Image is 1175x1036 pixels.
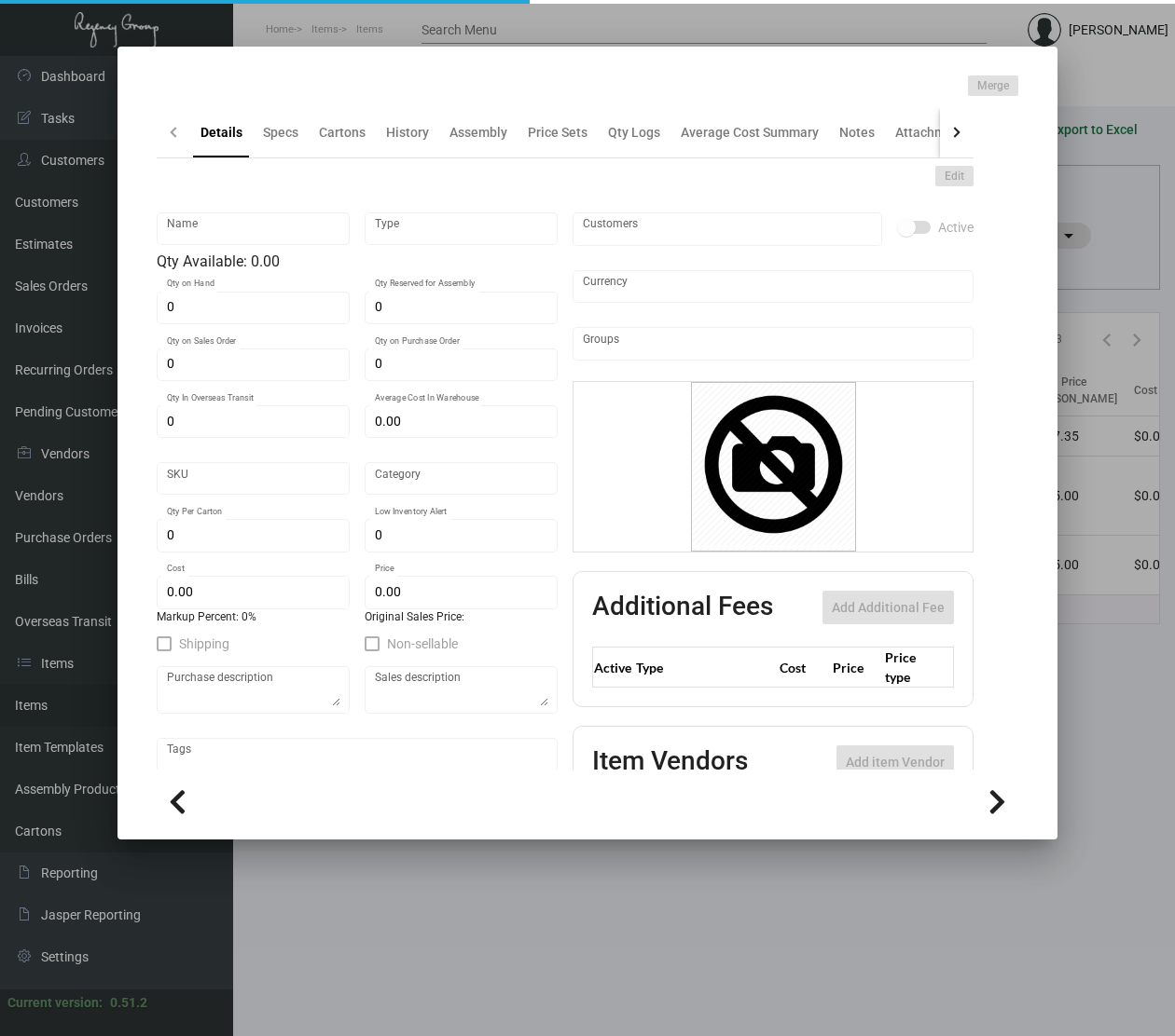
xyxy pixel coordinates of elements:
[895,123,972,143] div: Attachments
[449,123,507,143] div: Assembly
[110,993,147,1013] div: 0.51.2
[319,123,366,143] div: Cartons
[938,216,974,239] span: Active
[977,78,1009,94] span: Merge
[592,745,748,779] h2: Item Vendors
[592,591,773,624] h2: Additional Fees
[968,75,1018,96] button: Merge
[528,123,587,143] div: Price Sets
[945,169,964,184] span: Edit
[836,745,954,779] button: Add item Vendor
[935,166,974,186] button: Edit
[608,123,660,143] div: Qty Logs
[263,123,298,143] div: Specs
[631,647,775,688] th: Type
[387,633,458,655] span: Non-sellable
[179,633,229,655] span: Shipping
[839,123,875,143] div: Notes
[200,123,242,143] div: Details
[822,591,954,624] button: Add Additional Fee
[386,123,429,143] div: History
[593,647,632,688] th: Active
[7,993,103,1013] div: Current version:
[583,336,964,351] input: Add new..
[583,222,873,237] input: Add new..
[775,647,828,688] th: Cost
[828,647,881,688] th: Price
[846,755,945,770] span: Add item Vendor
[157,251,558,273] div: Qty Available: 0.00
[880,647,938,688] th: Price type
[681,123,819,143] div: Average Cost Summary
[832,600,945,615] span: Add Additional Fee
